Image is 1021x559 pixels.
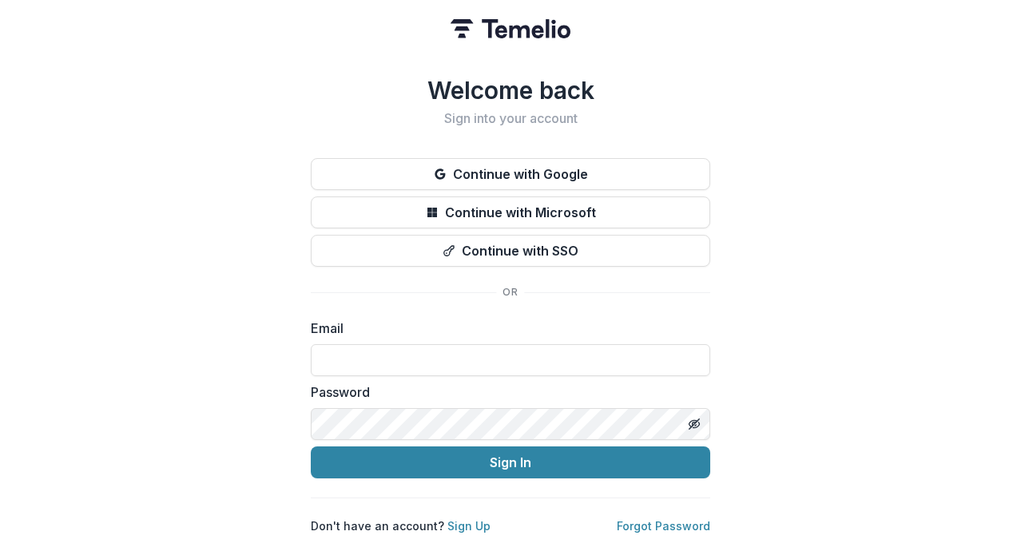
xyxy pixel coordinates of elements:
[311,383,701,402] label: Password
[311,517,491,534] p: Don't have an account?
[311,235,710,267] button: Continue with SSO
[311,196,710,228] button: Continue with Microsoft
[447,519,491,533] a: Sign Up
[451,19,570,38] img: Temelio
[311,319,701,338] label: Email
[311,111,710,126] h2: Sign into your account
[681,411,707,437] button: Toggle password visibility
[617,519,710,533] a: Forgot Password
[311,446,710,478] button: Sign In
[311,158,710,190] button: Continue with Google
[311,76,710,105] h1: Welcome back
